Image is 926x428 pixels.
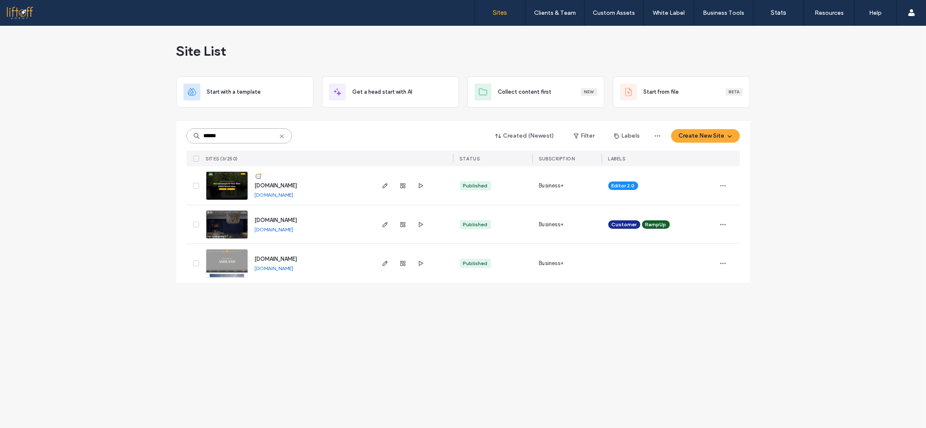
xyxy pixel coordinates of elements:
span: LABELS [608,156,626,162]
button: Labels [607,129,648,143]
label: Help [869,9,882,16]
a: [DOMAIN_NAME] [255,265,294,271]
span: Collect content first [498,88,552,96]
span: Business+ [539,220,564,229]
button: Filter [565,129,603,143]
div: Start from fileBeta [613,76,750,108]
span: RampUp [645,221,667,228]
span: Help [19,6,36,14]
span: STATUS [460,156,480,162]
span: Site List [176,43,227,60]
label: Business Tools [703,9,745,16]
a: [DOMAIN_NAME] [255,182,297,189]
span: Editor 2.0 [612,182,635,190]
div: Published [463,221,488,228]
span: Business+ [539,259,564,268]
label: Clients & Team [534,9,576,16]
div: Published [463,260,488,267]
label: Stats [771,9,786,16]
label: White Label [653,9,685,16]
span: SUBSCRIPTION [539,156,575,162]
label: Sites [493,9,508,16]
div: Start with a template [176,76,313,108]
div: Published [463,182,488,190]
div: Get a head start with AI [322,76,459,108]
button: Create New Site [671,129,740,143]
a: [DOMAIN_NAME] [255,192,294,198]
span: Get a head start with AI [353,88,413,96]
span: Start with a template [207,88,261,96]
div: Beta [726,88,743,96]
div: New [581,88,597,96]
a: [DOMAIN_NAME] [255,226,294,233]
label: Custom Assets [593,9,635,16]
div: Collect content firstNew [467,76,605,108]
span: SITES (3/250) [206,156,238,162]
label: Resources [815,9,844,16]
span: Start from file [644,88,679,96]
button: Created (Newest) [488,129,562,143]
a: [DOMAIN_NAME] [255,256,297,262]
span: Customer [612,221,637,228]
a: [DOMAIN_NAME] [255,217,297,223]
span: Business+ [539,181,564,190]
